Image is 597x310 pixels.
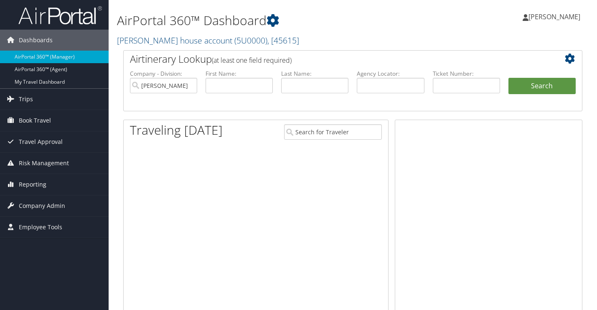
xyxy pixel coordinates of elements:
input: Search for Traveler [284,124,382,140]
span: Travel Approval [19,131,63,152]
a: [PERSON_NAME] house account [117,35,299,46]
span: Risk Management [19,153,69,174]
span: Trips [19,89,33,110]
span: [PERSON_NAME] [528,12,580,21]
h2: Airtinerary Lookup [130,52,538,66]
span: Employee Tools [19,217,62,238]
span: Dashboards [19,30,53,51]
span: ( 5U0000 ) [234,35,267,46]
a: [PERSON_NAME] [523,4,589,29]
label: First Name: [206,69,273,78]
span: , [ 45615 ] [267,35,299,46]
span: Reporting [19,174,46,195]
img: airportal-logo.png [18,5,102,25]
button: Search [508,78,576,95]
span: Book Travel [19,110,51,131]
span: (at least one field required) [212,56,292,65]
label: Last Name: [281,69,348,78]
span: Company Admin [19,195,65,216]
label: Company - Division: [130,69,197,78]
h1: AirPortal 360™ Dashboard [117,12,432,29]
label: Ticket Number: [433,69,500,78]
h1: Traveling [DATE] [130,121,223,139]
label: Agency Locator: [357,69,424,78]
